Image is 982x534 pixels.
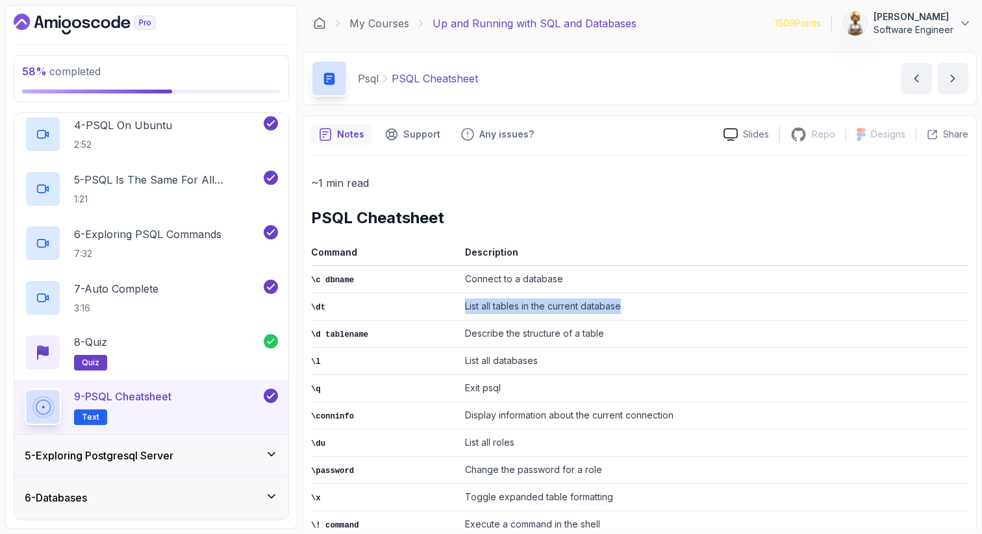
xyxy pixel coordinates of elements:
[311,276,354,285] code: \c dbname
[14,477,288,518] button: 6-Databases
[403,128,440,141] p: Support
[82,412,99,422] span: Text
[25,389,278,425] button: 9-PSQL CheatsheetText
[74,172,261,188] p: 5 - PSQL Is The Same For All Operating Systems
[460,402,968,430] td: Display information about the current connection
[311,521,359,530] code: \! command
[25,116,278,152] button: 4-PSQL On Ubuntu2:52
[433,16,636,31] p: Up and Running with SQL and Databases
[25,171,278,207] button: 5-PSQL Is The Same For All Operating Systems1:21
[713,128,779,141] a: Slides
[311,439,325,448] code: \du
[311,385,321,394] code: \q
[775,17,821,30] p: 1509 Points
[874,10,953,23] p: [PERSON_NAME]
[453,124,542,145] button: Feedback button
[74,302,158,315] p: 3:16
[22,65,47,78] span: 58 %
[74,117,172,133] p: 4 - PSQL On Ubuntu
[25,448,173,463] h3: 5 - Exploring Postgresql Server
[311,208,968,228] h2: PSQL Cheatsheet
[74,226,221,242] p: 6 - Exploring PSQL Commands
[311,358,321,367] code: \l
[349,16,409,31] a: My Courses
[25,225,278,261] button: 6-Exploring PSQL Commands7:32
[812,128,835,141] p: Repo
[74,193,261,206] p: 1:21
[25,490,87,505] h3: 6 - Databases
[460,293,968,321] td: List all tables in the current database
[377,124,448,145] button: Support button
[743,128,769,141] p: Slides
[25,334,278,370] button: 8-Quizquiz
[460,457,968,484] td: Change the password for a role
[460,266,968,293] td: Connect to a database
[392,71,478,86] p: PSQL Cheatsheet
[460,244,968,266] th: Description
[74,281,158,297] p: 7 - Auto Complete
[74,247,221,260] p: 7:32
[25,280,278,316] button: 7-Auto Complete3:16
[843,11,868,36] img: user profile image
[311,174,968,192] p: ~1 min read
[311,467,354,476] code: \password
[874,23,953,36] p: Software Engineer
[460,375,968,402] td: Exit psql
[901,63,932,94] button: previous content
[82,358,99,368] span: quiz
[460,484,968,511] td: Toggle expanded table formatting
[460,348,968,375] td: List all databases
[74,389,171,404] p: 9 - PSQL Cheatsheet
[311,244,460,266] th: Command
[311,412,354,421] code: \conninfo
[313,17,326,30] a: Dashboard
[871,128,905,141] p: Designs
[337,128,364,141] p: Notes
[460,430,968,457] td: List all roles
[311,330,368,339] code: \d tablename
[943,128,968,141] p: Share
[937,63,968,94] button: next content
[14,435,288,476] button: 5-Exploring Postgresql Server
[14,14,185,34] a: Dashboard
[479,128,534,141] p: Any issues?
[74,138,172,151] p: 2:52
[358,71,379,86] p: Psql
[916,128,968,141] button: Share
[74,334,107,350] p: 8 - Quiz
[842,10,972,36] button: user profile image[PERSON_NAME]Software Engineer
[311,124,372,145] button: notes button
[460,321,968,348] td: Describe the structure of a table
[22,65,101,78] span: completed
[311,494,321,503] code: \x
[311,303,325,312] code: \dt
